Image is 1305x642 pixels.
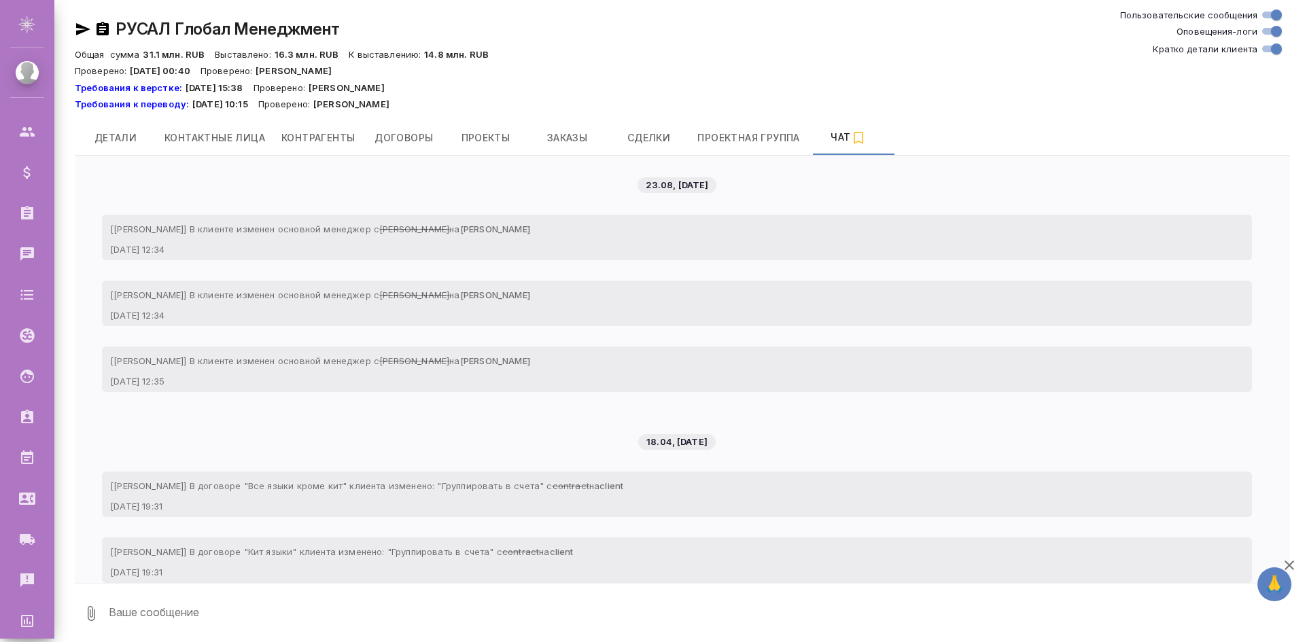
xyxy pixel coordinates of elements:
p: 16.3 млн. RUB [275,49,349,60]
span: [PERSON_NAME] [379,355,449,366]
span: Заказы [534,130,599,147]
button: Скопировать ссылку [94,21,111,37]
span: [[PERSON_NAME]] В договоре "Кит языки" клиента изменено: "Группировать в счета" с на [110,546,574,557]
p: [DATE] 10:15 [192,97,258,111]
span: [PERSON_NAME] [460,224,530,234]
span: Оповещения-логи [1177,24,1257,38]
button: 🙏 [1257,567,1291,601]
p: 18.04, [DATE] [646,435,708,448]
a: Требования к переводу: [75,97,192,111]
span: client [599,480,623,491]
span: Контактные лица [164,130,265,147]
p: Общая сумма [75,49,143,60]
span: contract [553,480,589,491]
p: [PERSON_NAME] [309,81,395,94]
span: [PERSON_NAME] [379,289,449,300]
p: [PERSON_NAME] [313,97,400,111]
div: [DATE] 12:34 [110,243,1204,256]
p: [DATE] 15:38 [186,81,254,94]
button: Скопировать ссылку для ЯМессенджера [75,21,91,37]
p: [DATE] 00:40 [130,65,201,76]
div: [DATE] 19:31 [110,499,1204,513]
span: Чат [816,129,882,146]
p: Проверено: [201,65,256,76]
span: [[PERSON_NAME]] В клиенте изменен основной менеджер с на [110,224,530,234]
span: [[PERSON_NAME]] В клиенте изменен основной менеджер с на [110,289,530,300]
p: К выставлению: [349,49,424,60]
p: 31.1 млн. RUB [143,49,215,60]
a: Требования к верстке: [75,81,186,94]
div: [DATE] 19:31 [110,565,1204,579]
span: [[PERSON_NAME]] В клиенте изменен основной менеджер с на [110,355,530,366]
span: [PERSON_NAME] [379,224,449,234]
span: Контрагенты [281,130,355,147]
div: [DATE] 12:34 [110,308,1204,322]
span: [PERSON_NAME] [460,289,530,300]
span: Детали [83,130,148,147]
p: Выставлено: [215,49,274,60]
p: 23.08, [DATE] [646,178,709,192]
span: contract [502,546,539,557]
span: Проектная группа [697,130,799,147]
span: 🙏 [1263,570,1286,599]
span: client [550,546,574,557]
span: Проекты [453,130,518,147]
span: Кратко детали клиента [1153,42,1257,56]
span: [[PERSON_NAME]] В договоре "Все языки кроме кит" клиента изменено: "Группировать в счета" с на [110,480,623,491]
div: [DATE] 12:35 [110,374,1204,388]
div: Нажми, чтобы открыть папку с инструкцией [75,97,192,111]
span: Сделки [616,130,681,147]
div: Нажми, чтобы открыть папку с инструкцией [75,81,186,94]
p: 14.8 млн. RUB [424,49,499,60]
span: Договоры [371,130,436,147]
a: РУСАЛ Глобал Менеджмент [116,19,339,39]
p: Проверено: [75,65,130,76]
p: Проверено: [254,81,309,94]
span: Пользовательские сообщения [1120,8,1257,22]
span: [PERSON_NAME] [460,355,530,366]
p: Проверено: [258,97,313,111]
p: [PERSON_NAME] [256,65,342,76]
